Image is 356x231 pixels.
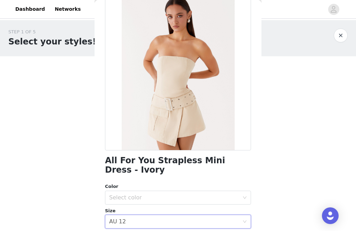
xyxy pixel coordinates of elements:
div: Size [105,207,251,214]
a: Dashboard [11,1,49,17]
h1: All For You Strapless Mini Dress - Ivory [105,156,251,175]
a: Networks [50,1,85,17]
div: Open Intercom Messenger [322,207,339,224]
div: Select color [109,194,239,201]
div: AU 12 [109,215,126,228]
i: icon: down [243,196,247,200]
h1: Select your styles! [8,35,96,48]
div: avatar [330,4,337,15]
div: Color [105,183,251,190]
div: STEP 1 OF 5 [8,28,96,35]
